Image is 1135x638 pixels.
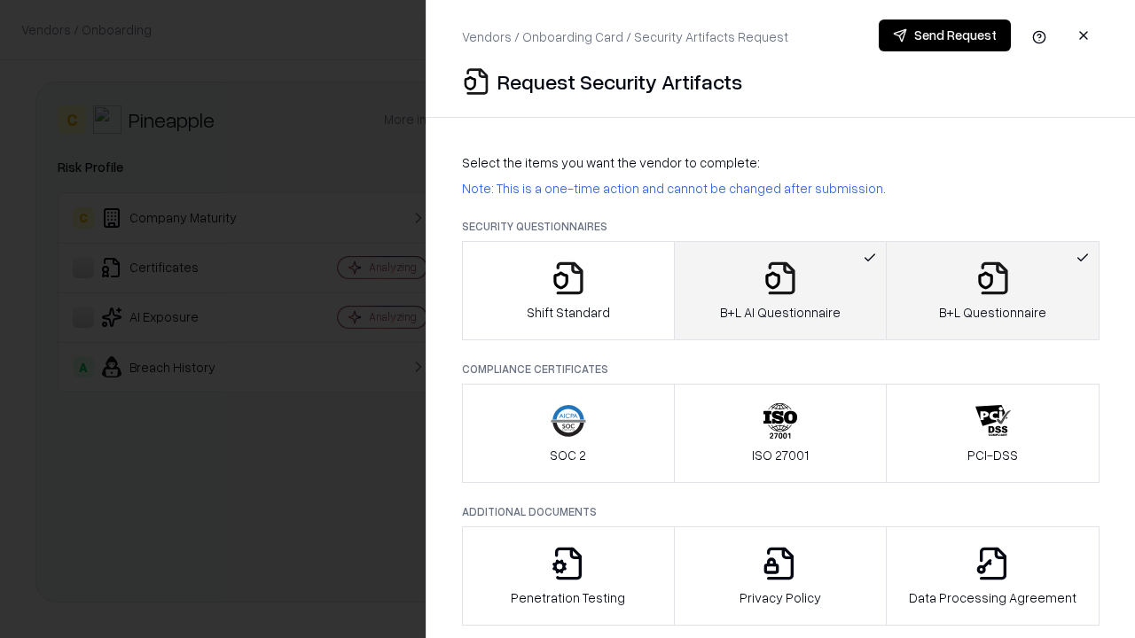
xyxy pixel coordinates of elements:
p: B+L AI Questionnaire [720,303,841,322]
p: SOC 2 [550,446,586,464]
p: ISO 27001 [752,446,809,464]
button: Data Processing Agreement [886,526,1100,626]
p: Security Questionnaires [462,219,1100,234]
p: Select the items you want the vendor to complete: [462,153,1100,172]
button: Send Request [879,19,1011,51]
p: Request Security Artifacts [497,67,742,96]
p: B+L Questionnaire [939,303,1046,322]
button: Privacy Policy [674,526,888,626]
p: Additional Documents [462,504,1100,519]
button: B+L AI Questionnaire [674,241,888,340]
p: Penetration Testing [511,588,625,607]
button: B+L Questionnaire [886,241,1100,340]
p: Compliance Certificates [462,362,1100,377]
button: SOC 2 [462,384,675,483]
p: Data Processing Agreement [909,588,1076,607]
button: ISO 27001 [674,384,888,483]
p: Privacy Policy [740,588,821,607]
p: PCI-DSS [967,446,1018,464]
button: PCI-DSS [886,384,1100,483]
p: Shift Standard [527,303,610,322]
button: Penetration Testing [462,526,675,626]
button: Shift Standard [462,241,675,340]
p: Note: This is a one-time action and cannot be changed after submission. [462,179,1100,198]
p: Vendors / Onboarding Card / Security Artifacts Request [462,27,788,46]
